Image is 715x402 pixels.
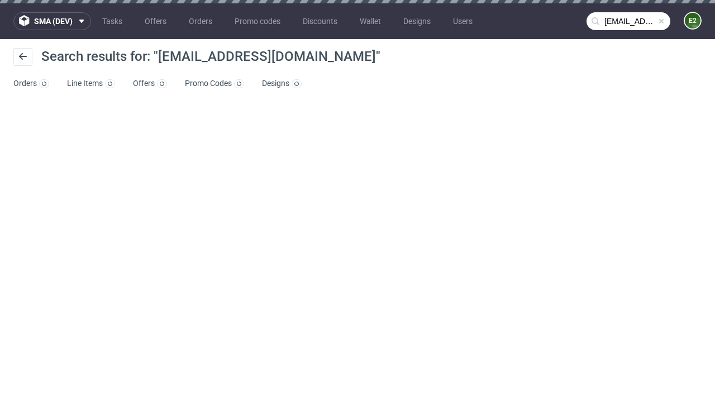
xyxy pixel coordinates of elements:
[133,75,167,93] a: Offers
[41,49,380,64] span: Search results for: "[EMAIL_ADDRESS][DOMAIN_NAME]"
[34,17,73,25] span: sma (dev)
[296,12,344,30] a: Discounts
[446,12,479,30] a: Users
[13,12,91,30] button: sma (dev)
[138,12,173,30] a: Offers
[228,12,287,30] a: Promo codes
[96,12,129,30] a: Tasks
[185,75,244,93] a: Promo Codes
[13,75,49,93] a: Orders
[182,12,219,30] a: Orders
[262,75,302,93] a: Designs
[353,12,388,30] a: Wallet
[67,75,115,93] a: Line Items
[685,13,700,28] figcaption: e2
[397,12,437,30] a: Designs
